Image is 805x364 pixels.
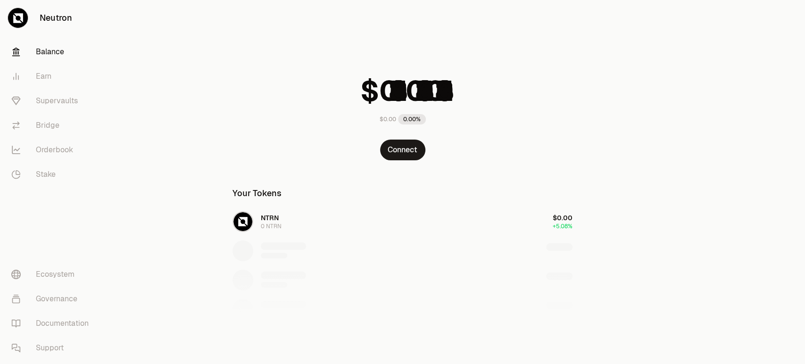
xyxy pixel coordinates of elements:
a: Stake [4,162,102,187]
a: Support [4,336,102,360]
div: Your Tokens [232,187,282,200]
a: Documentation [4,311,102,336]
a: Supervaults [4,89,102,113]
a: Governance [4,287,102,311]
a: Bridge [4,113,102,138]
a: Earn [4,64,102,89]
button: Connect [380,140,425,160]
div: 0.00% [398,114,426,124]
a: Ecosystem [4,262,102,287]
div: $0.00 [380,116,396,123]
a: Balance [4,40,102,64]
a: Orderbook [4,138,102,162]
